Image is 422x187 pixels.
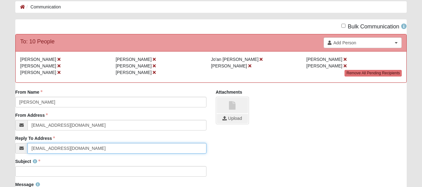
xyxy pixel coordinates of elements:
[116,57,151,62] span: [PERSON_NAME]
[15,135,55,141] label: Reply To Address
[20,57,56,62] span: [PERSON_NAME]
[306,57,342,62] span: [PERSON_NAME]
[211,63,247,68] span: [PERSON_NAME]
[20,70,56,75] span: [PERSON_NAME]
[348,23,399,30] span: Bulk Communication
[216,89,242,95] label: Attachments
[20,37,55,46] div: To: 10 People
[345,70,402,76] a: Remove All Pending Recipients
[116,63,151,68] span: [PERSON_NAME]
[341,24,345,28] input: Bulk Communication
[116,70,151,75] span: [PERSON_NAME]
[15,158,41,165] label: Subject
[324,37,402,48] a: Add Person Clear selection
[306,63,342,68] span: [PERSON_NAME]
[15,112,48,118] label: From Address
[25,4,61,10] li: Communication
[333,40,393,46] span: Add Person
[211,57,259,62] span: Jo'an [PERSON_NAME]
[15,89,42,95] label: From Name
[20,63,56,68] span: [PERSON_NAME]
